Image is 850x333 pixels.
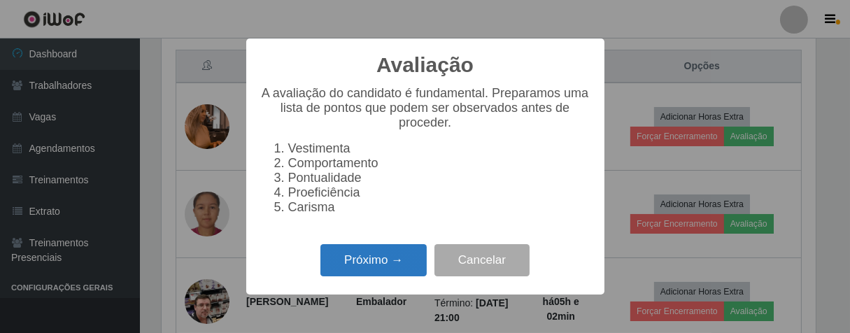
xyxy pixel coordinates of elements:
[288,156,590,171] li: Comportamento
[288,200,590,215] li: Carisma
[434,244,530,277] button: Cancelar
[288,171,590,185] li: Pontualidade
[288,185,590,200] li: Proeficiência
[288,141,590,156] li: Vestimenta
[260,86,590,130] p: A avaliação do candidato é fundamental. Preparamos uma lista de pontos que podem ser observados a...
[376,52,474,78] h2: Avaliação
[320,244,427,277] button: Próximo →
